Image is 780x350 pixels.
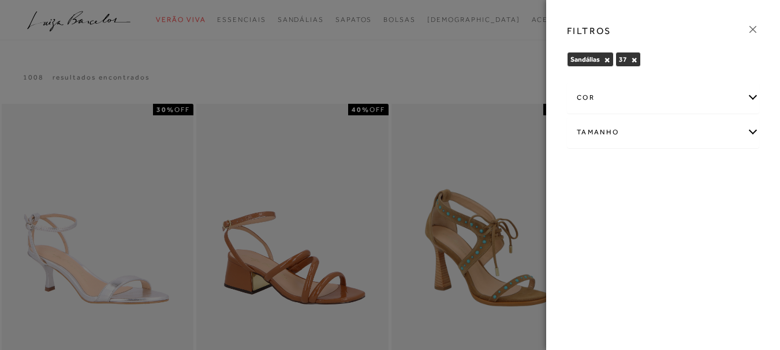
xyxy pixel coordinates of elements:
[567,24,611,37] h3: FILTROS
[570,55,600,63] span: Sandálias
[568,117,759,148] div: Tamanho
[604,56,610,64] button: Sandálias Close
[568,82,759,113] div: cor
[631,56,637,64] button: 37 Close
[619,55,627,63] span: 37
